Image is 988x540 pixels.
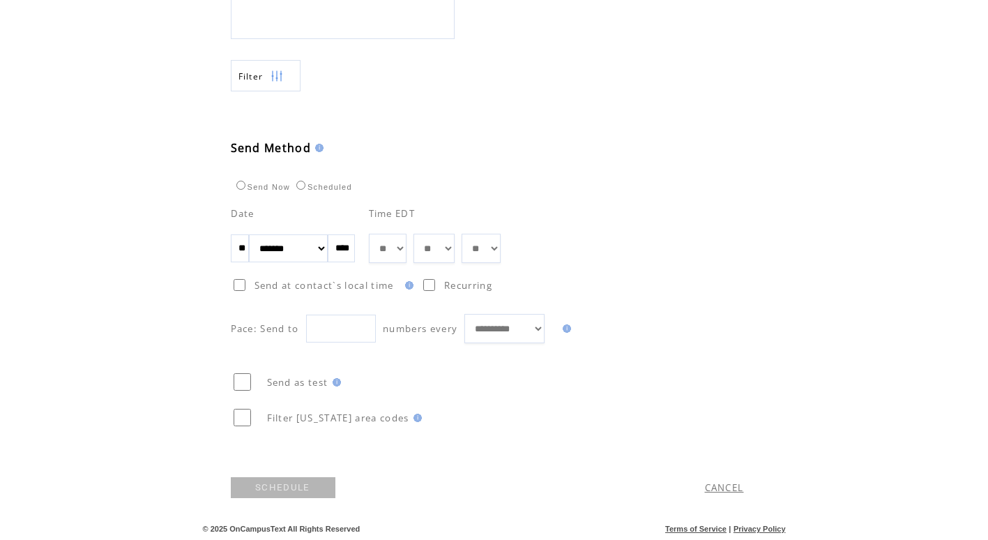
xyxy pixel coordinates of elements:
a: SCHEDULE [231,477,335,498]
span: Send Method [231,140,312,156]
span: Show filters [238,70,264,82]
label: Send Now [233,183,290,191]
img: help.gif [328,378,341,387]
a: CANCEL [705,481,744,494]
span: © 2025 OnCampusText All Rights Reserved [203,525,360,533]
span: Recurring [444,279,492,292]
img: help.gif [558,324,571,333]
img: filters.png [271,61,283,92]
a: Filter [231,60,301,91]
a: Privacy Policy [734,525,786,533]
img: help.gif [401,281,413,290]
input: Send Now [236,181,245,190]
span: Date [231,207,254,220]
span: Filter [US_STATE] area codes [267,412,409,424]
span: Send at contact`s local time [254,279,394,292]
span: Send as test [267,376,328,389]
a: Terms of Service [665,525,727,533]
span: | [729,525,731,533]
label: Scheduled [293,183,352,191]
span: numbers every [383,322,457,335]
span: Pace: Send to [231,322,299,335]
span: Time EDT [369,207,416,220]
input: Scheduled [296,181,305,190]
img: help.gif [311,144,324,152]
img: help.gif [409,414,422,422]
